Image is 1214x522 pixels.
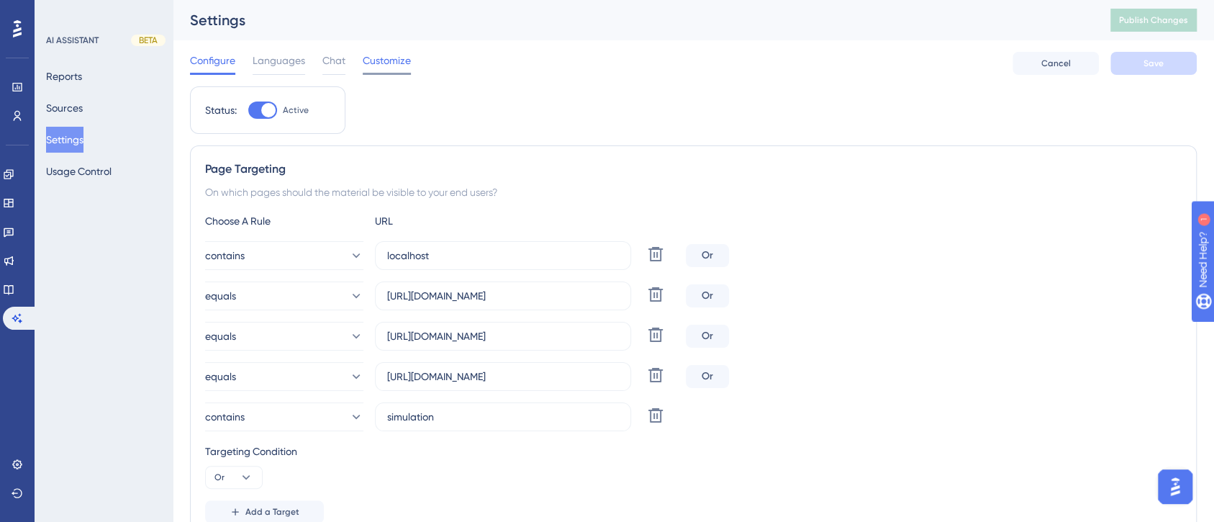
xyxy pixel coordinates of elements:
[205,368,236,385] span: equals
[387,288,619,304] input: yourwebsite.com/path
[1110,52,1197,75] button: Save
[686,325,729,348] div: Or
[1110,9,1197,32] button: Publish Changes
[34,4,90,21] span: Need Help?
[205,282,363,310] button: equals
[205,443,1182,460] div: Targeting Condition
[1143,58,1164,69] span: Save
[205,466,263,489] button: Or
[375,212,533,230] div: URL
[205,322,363,351] button: equals
[363,52,411,69] span: Customize
[205,184,1182,201] div: On which pages should the material be visible to your end users?
[46,158,112,184] button: Usage Control
[190,52,235,69] span: Configure
[1119,14,1188,26] span: Publish Changes
[205,102,237,119] div: Status:
[205,408,245,426] span: contains
[205,402,363,431] button: contains
[387,328,619,344] input: yourwebsite.com/path
[205,247,245,264] span: contains
[131,35,166,46] div: BETA
[1041,58,1071,69] span: Cancel
[686,365,729,388] div: Or
[100,7,104,19] div: 1
[686,284,729,307] div: Or
[1154,465,1197,508] iframe: UserGuiding AI Assistant Launcher
[190,10,1074,30] div: Settings
[253,52,305,69] span: Languages
[46,35,99,46] div: AI ASSISTANT
[214,472,225,483] span: Or
[205,328,236,345] span: equals
[46,63,82,89] button: Reports
[205,212,363,230] div: Choose A Rule
[686,244,729,267] div: Or
[1013,52,1099,75] button: Cancel
[322,52,345,69] span: Chat
[205,241,363,270] button: contains
[46,95,83,121] button: Sources
[205,362,363,391] button: equals
[205,287,236,305] span: equals
[387,369,619,384] input: yourwebsite.com/path
[245,506,299,518] span: Add a Target
[387,248,619,264] input: yourwebsite.com/path
[387,409,619,425] input: yourwebsite.com/path
[205,161,1182,178] div: Page Targeting
[283,104,309,116] span: Active
[46,127,83,153] button: Settings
